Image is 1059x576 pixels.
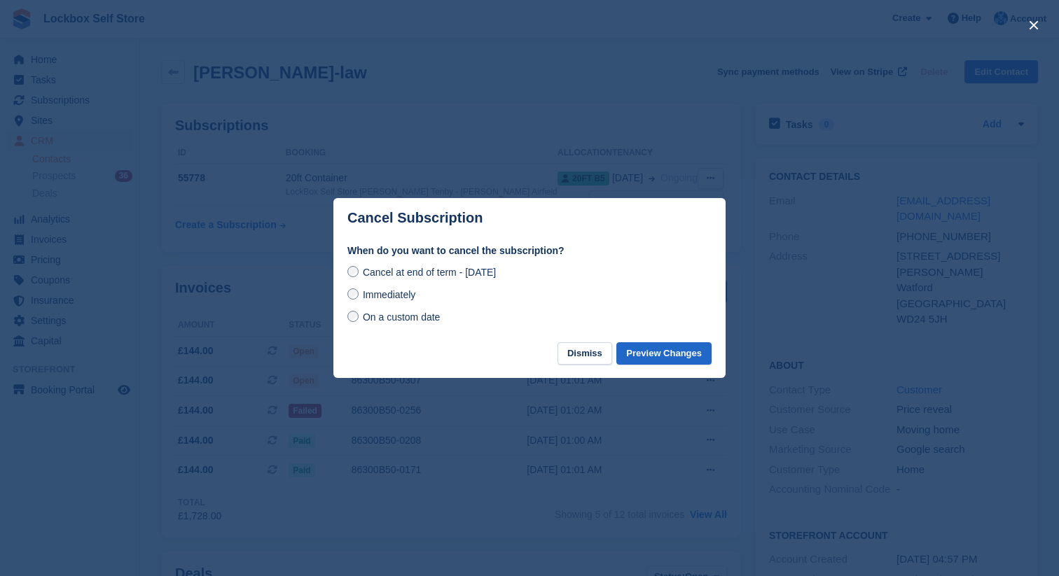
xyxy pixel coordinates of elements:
[347,266,359,277] input: Cancel at end of term - [DATE]
[347,210,483,226] p: Cancel Subscription
[347,311,359,322] input: On a custom date
[363,267,496,278] span: Cancel at end of term - [DATE]
[363,289,415,300] span: Immediately
[363,311,441,323] span: On a custom date
[1023,14,1045,36] button: close
[347,244,712,258] label: When do you want to cancel the subscription?
[616,342,712,365] button: Preview Changes
[347,288,359,300] input: Immediately
[558,342,612,365] button: Dismiss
